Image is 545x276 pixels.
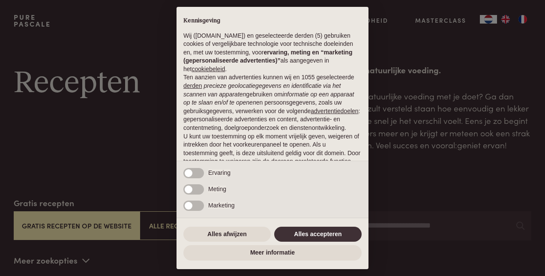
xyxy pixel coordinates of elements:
[311,107,358,116] button: advertentiedoelen
[183,49,352,64] strong: ervaring, meting en “marketing (gepersonaliseerde advertenties)”
[183,82,202,90] button: derden
[183,73,362,132] p: Ten aanzien van advertenties kunnen wij en 1055 geselecteerde gebruiken om en persoonsgegevens, z...
[183,32,362,74] p: Wij ([DOMAIN_NAME]) en geselecteerde derden (5) gebruiken cookies of vergelijkbare technologie vo...
[183,132,362,174] p: U kunt uw toestemming op elk moment vrijelijk geven, weigeren of intrekken door het voorkeurenpan...
[183,227,271,242] button: Alles afwijzen
[192,66,225,72] a: cookiebeleid
[183,82,341,98] em: precieze geolocatiegegevens en identificatie via het scannen van apparaten
[183,245,362,261] button: Meer informatie
[208,186,226,192] span: Meting
[208,202,234,209] span: Marketing
[274,227,362,242] button: Alles accepteren
[183,17,362,25] h2: Kennisgeving
[208,169,231,176] span: Ervaring
[183,91,354,106] em: informatie op een apparaat op te slaan en/of te openen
